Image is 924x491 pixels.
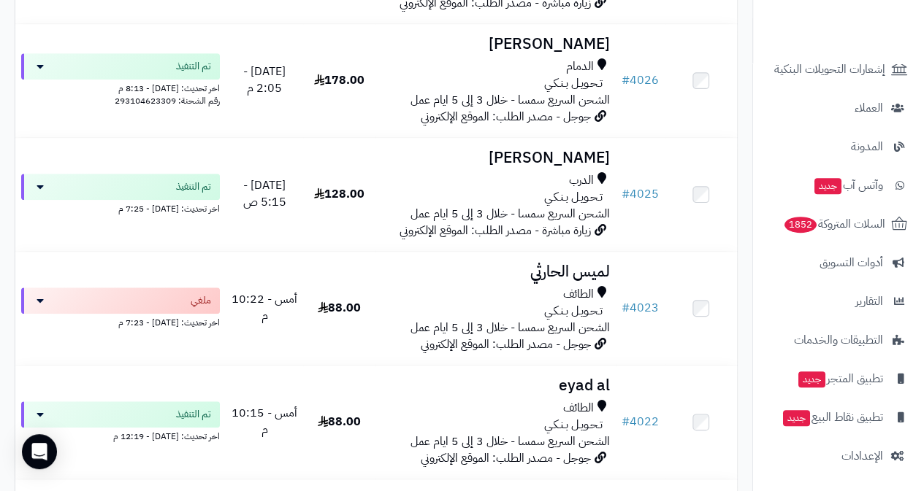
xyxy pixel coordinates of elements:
[21,80,220,95] div: اخر تحديث: [DATE] - 8:13 م
[797,368,883,389] span: تطبيق المتجر
[774,59,885,80] span: إشعارات التحويلات البنكية
[622,71,659,89] a: #4026
[622,71,630,89] span: #
[381,36,610,53] h3: [PERSON_NAME]
[762,168,915,203] a: وآتس آبجديد
[762,400,915,435] a: تطبيق نقاط البيعجديد
[783,410,810,426] span: جديد
[544,75,603,92] span: تـحـويـل بـنـكـي
[813,175,883,196] span: وآتس آب
[784,217,817,233] span: 1852
[825,41,910,71] img: logo-2.png
[622,185,630,203] span: #
[563,400,594,417] span: الطائف
[176,407,211,422] span: تم التنفيذ
[421,336,591,353] span: جوجل - مصدر الطلب: الموقع الإلكتروني
[798,371,825,387] span: جديد
[544,189,603,206] span: تـحـويـل بـنـكـي
[762,438,915,473] a: الإعدادات
[318,413,361,430] span: 88.00
[544,417,603,433] span: تـحـويـل بـنـكـي
[421,108,591,125] span: جوجل - مصدر الطلب: الموقع الإلكتروني
[21,314,220,329] div: اخر تحديث: [DATE] - 7:23 م
[176,179,211,194] span: تم التنفيذ
[21,200,220,215] div: اخر تحديث: [DATE] - 7:25 م
[232,404,297,438] span: أمس - 10:15 م
[566,58,594,75] span: الدمام
[400,222,591,239] span: زيارة مباشرة - مصدر الطلب: الموقع الإلكتروني
[411,433,610,450] span: الشحن السريع سمسا - خلال 3 إلى 5 ايام عمل
[544,303,603,320] span: تـحـويـل بـنـكـي
[622,413,659,430] a: #4022
[622,299,630,317] span: #
[176,59,211,74] span: تم التنفيذ
[622,413,630,430] span: #
[22,434,57,469] div: Open Intercom Messenger
[622,299,659,317] a: #4023
[820,252,883,273] span: أدوات التسويق
[855,98,883,118] span: العملاء
[381,150,610,166] h3: [PERSON_NAME]
[232,290,297,325] span: أمس - 10:22 م
[381,263,610,280] h3: لميس الحارثي
[762,52,915,87] a: إشعارات التحويلات البنكية
[21,428,220,443] div: اخر تحديث: [DATE] - 12:19 م
[794,330,883,350] span: التطبيقات والخدمات
[855,291,883,312] span: التقارير
[622,185,659,203] a: #4025
[381,377,610,394] h3: eyad al
[762,245,915,280] a: أدوات التسويق
[762,129,915,164] a: المدونة
[421,449,591,467] span: جوجل - مصدر الطلب: الموقع الإلكتروني
[243,63,286,97] span: [DATE] - 2:05 م
[782,407,883,428] span: تطبيق نقاط البيع
[762,90,915,125] a: العملاء
[115,94,220,107] span: رقم الشحنة: 293104623309
[762,361,915,396] a: تطبيق المتجرجديد
[841,446,883,466] span: الإعدادات
[851,136,883,157] span: المدونة
[563,286,594,303] span: الطائف
[411,319,610,336] span: الشحن السريع سمسا - خلال 3 إلى 5 ايام عمل
[191,293,211,308] span: ملغي
[314,71,364,89] span: 178.00
[814,178,841,194] span: جديد
[569,172,594,189] span: الدرب
[762,322,915,357] a: التطبيقات والخدمات
[762,284,915,319] a: التقارير
[762,206,915,241] a: السلات المتروكة1852
[314,185,364,203] span: 128.00
[318,299,361,317] span: 88.00
[783,214,885,234] span: السلات المتروكة
[411,205,610,223] span: الشحن السريع سمسا - خلال 3 إلى 5 ايام عمل
[243,177,286,211] span: [DATE] - 5:15 ص
[411,91,610,109] span: الشحن السريع سمسا - خلال 3 إلى 5 ايام عمل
